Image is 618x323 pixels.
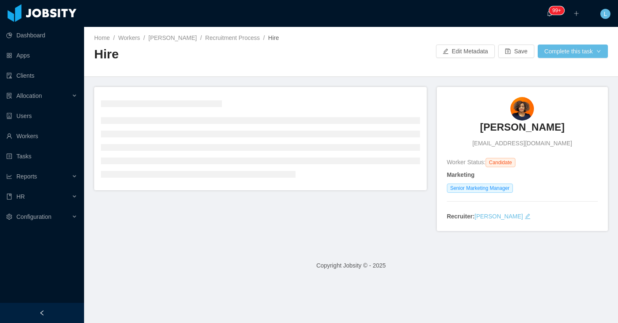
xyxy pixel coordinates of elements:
[16,92,42,99] span: Allocation
[16,173,37,180] span: Reports
[475,213,523,220] a: [PERSON_NAME]
[118,34,140,41] a: Workers
[6,148,77,165] a: icon: profileTasks
[447,171,475,178] strong: Marketing
[16,193,25,200] span: HR
[143,34,145,41] span: /
[16,213,51,220] span: Configuration
[498,45,534,58] button: icon: saveSave
[538,45,608,58] button: Complete this taskicon: down
[6,128,77,144] a: icon: userWorkers
[6,47,77,64] a: icon: appstoreApps
[148,34,197,41] a: [PERSON_NAME]
[447,159,486,165] span: Worker Status:
[486,158,515,167] span: Candidate
[547,11,552,16] i: icon: bell
[6,93,12,99] i: icon: solution
[573,11,579,16] i: icon: plus
[525,213,531,219] i: icon: edit
[447,213,475,220] strong: Recruiter:
[6,173,12,179] i: icon: line-chart
[6,67,77,84] a: icon: auditClients
[473,139,572,148] span: [EMAIL_ADDRESS][DOMAIN_NAME]
[604,9,607,19] span: L
[549,6,564,15] sup: 2124
[447,184,513,193] span: Senior Marketing Manager
[6,194,12,200] i: icon: book
[480,121,565,139] a: [PERSON_NAME]
[436,45,495,58] button: icon: editEdit Metadata
[6,214,12,220] i: icon: setting
[94,46,351,63] h2: Hire
[205,34,260,41] a: Recruitment Process
[480,121,565,134] h3: [PERSON_NAME]
[113,34,115,41] span: /
[6,108,77,124] a: icon: robotUsers
[510,97,534,121] img: e781983b-62e6-4914-afb4-de08beaf2516_685d8aac5ef47-90w.png
[268,34,279,41] span: Hire
[6,27,77,44] a: icon: pie-chartDashboard
[94,34,110,41] a: Home
[200,34,202,41] span: /
[84,251,618,280] footer: Copyright Jobsity © - 2025
[263,34,265,41] span: /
